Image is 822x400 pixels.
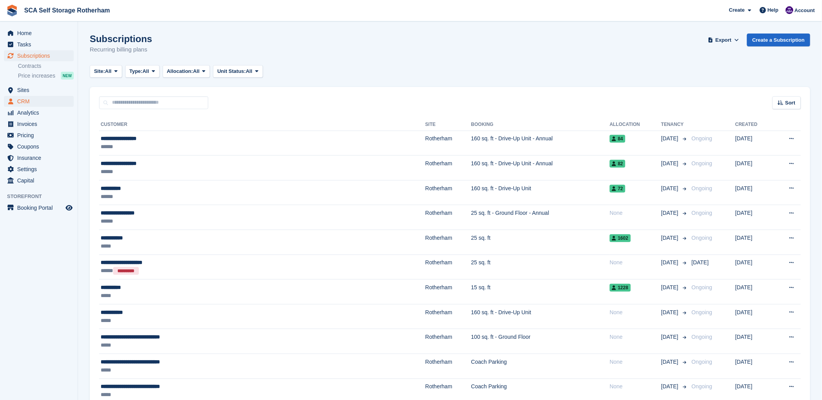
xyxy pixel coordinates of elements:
[610,209,661,217] div: None
[471,255,610,280] td: 25 sq. ft
[17,107,64,118] span: Analytics
[17,130,64,141] span: Pricing
[692,259,709,265] span: [DATE]
[692,235,712,241] span: Ongoing
[661,119,689,131] th: Tenancy
[90,45,152,54] p: Recurring billing plans
[707,34,741,46] button: Export
[661,184,680,193] span: [DATE]
[471,131,610,156] td: 160 sq. ft - Drive-Up Unit - Annual
[425,180,471,205] td: Rotherham
[4,28,74,39] a: menu
[425,304,471,329] td: Rotherham
[610,308,661,317] div: None
[661,159,680,168] span: [DATE]
[163,65,210,78] button: Allocation: All
[17,50,64,61] span: Subscriptions
[735,180,773,205] td: [DATE]
[692,309,712,315] span: Ongoing
[661,333,680,341] span: [DATE]
[7,193,78,200] span: Storefront
[425,131,471,156] td: Rotherham
[17,85,64,96] span: Sites
[735,329,773,354] td: [DATE]
[17,39,64,50] span: Tasks
[99,119,425,131] th: Customer
[610,185,625,193] span: 72
[17,152,64,163] span: Insurance
[94,67,105,75] span: Site:
[425,119,471,131] th: Site
[4,96,74,107] a: menu
[735,205,773,230] td: [DATE]
[6,5,18,16] img: stora-icon-8386f47178a22dfd0bd8f6a31ec36ba5ce8667c1dd55bd0f319d3a0aa187defe.svg
[21,4,113,17] a: SCA Self Storage Rotherham
[735,255,773,280] td: [DATE]
[125,65,160,78] button: Type: All
[18,62,74,70] a: Contracts
[471,156,610,181] td: 160 sq. ft - Drive-Up Unit - Annual
[692,210,712,216] span: Ongoing
[4,130,74,141] a: menu
[692,135,712,142] span: Ongoing
[610,284,631,292] span: 1228
[610,234,631,242] span: 1602
[661,234,680,242] span: [DATE]
[167,67,193,75] span: Allocation:
[142,67,149,75] span: All
[425,280,471,304] td: Rotherham
[471,280,610,304] td: 15 sq. ft
[735,280,773,304] td: [DATE]
[747,34,810,46] a: Create a Subscription
[17,28,64,39] span: Home
[17,141,64,152] span: Coupons
[17,175,64,186] span: Capital
[795,7,815,14] span: Account
[692,383,712,389] span: Ongoing
[661,258,680,267] span: [DATE]
[90,34,152,44] h1: Subscriptions
[213,65,263,78] button: Unit Status: All
[610,135,625,143] span: 84
[4,164,74,175] a: menu
[17,119,64,129] span: Invoices
[692,185,712,191] span: Ongoing
[471,329,610,354] td: 100 sq. ft - Ground Floor
[4,141,74,152] a: menu
[610,119,661,131] th: Allocation
[246,67,252,75] span: All
[425,205,471,230] td: Rotherham
[105,67,112,75] span: All
[4,175,74,186] a: menu
[610,382,661,391] div: None
[735,354,773,379] td: [DATE]
[692,334,712,340] span: Ongoing
[786,6,794,14] img: Kelly Neesham
[692,160,712,166] span: Ongoing
[785,99,795,107] span: Sort
[61,72,74,80] div: NEW
[425,255,471,280] td: Rotherham
[471,205,610,230] td: 25 sq. ft - Ground Floor - Annual
[610,258,661,267] div: None
[425,156,471,181] td: Rotherham
[661,308,680,317] span: [DATE]
[471,354,610,379] td: Coach Parking
[4,50,74,61] a: menu
[17,164,64,175] span: Settings
[471,230,610,255] td: 25 sq. ft
[64,203,74,212] a: Preview store
[610,358,661,366] div: None
[610,333,661,341] div: None
[471,180,610,205] td: 160 sq. ft - Drive-Up Unit
[217,67,246,75] span: Unit Status:
[735,119,773,131] th: Created
[735,304,773,329] td: [DATE]
[661,135,680,143] span: [DATE]
[715,36,731,44] span: Export
[4,119,74,129] a: menu
[425,329,471,354] td: Rotherham
[90,65,122,78] button: Site: All
[735,230,773,255] td: [DATE]
[735,131,773,156] td: [DATE]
